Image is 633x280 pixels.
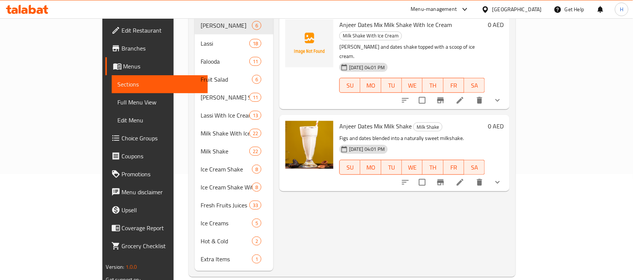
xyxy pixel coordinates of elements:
[363,80,378,91] span: MO
[249,129,261,138] div: items
[195,178,273,196] div: Ice Cream Shake With Ice Cream8
[363,162,378,173] span: MO
[122,170,202,179] span: Promotions
[346,64,388,71] span: [DATE] 04:01 PM
[112,93,208,111] a: Full Menu View
[413,122,442,131] div: Milk Shake
[201,75,252,84] span: Fruit Salad
[112,75,208,93] a: Sections
[360,78,381,93] button: MO
[252,21,261,30] div: items
[426,80,440,91] span: TH
[488,19,504,30] h6: 0 AED
[112,111,208,129] a: Edit Menu
[252,255,261,264] div: items
[339,78,360,93] button: SU
[464,78,485,93] button: SA
[201,93,249,102] span: [PERSON_NAME] Special Items
[432,173,450,191] button: Branch-specific-item
[201,219,252,228] div: Ice Creams
[195,124,273,142] div: Milk Shake With Ice Cream22
[201,129,249,138] span: Milk Shake With Ice Cream
[249,147,261,156] div: items
[381,78,402,93] button: TU
[489,91,507,109] button: show more
[444,160,464,175] button: FR
[201,21,252,30] span: [PERSON_NAME]
[195,196,273,214] div: Fresh Fruits Juices33
[195,214,273,232] div: Ice Creams5
[285,19,333,67] img: Anjeer Dates Mix Milk Shake With Ice Cream
[339,19,452,30] span: Anjeer Dates Mix Milk Shake With Ice Cream
[411,5,457,14] div: Menu-management
[201,39,249,48] span: Lassi
[122,26,202,35] span: Edit Restaurant
[201,183,252,192] span: Ice Cream Shake With Ice Cream
[105,57,208,75] a: Menus
[346,146,388,153] span: [DATE] 04:01 PM
[384,80,399,91] span: TU
[252,165,261,174] div: items
[195,142,273,160] div: Milk Shake22
[106,262,124,272] span: Version:
[252,238,261,245] span: 2
[471,173,489,191] button: delete
[444,78,464,93] button: FR
[339,160,360,175] button: SU
[620,5,623,13] span: H
[195,232,273,250] div: Hot & Cold2
[405,80,420,91] span: WE
[492,5,542,13] div: [GEOGRAPHIC_DATA]
[195,88,273,106] div: [PERSON_NAME] Special Items11
[122,152,202,161] span: Coupons
[252,166,261,173] span: 8
[360,160,381,175] button: MO
[447,162,461,173] span: FR
[493,96,502,105] svg: Show Choices
[252,76,261,83] span: 6
[105,219,208,237] a: Coverage Report
[195,70,273,88] div: Fruit Salad6
[488,121,504,131] h6: 0 AED
[343,162,357,173] span: SU
[105,129,208,147] a: Choice Groups
[122,134,202,143] span: Choice Groups
[118,116,202,125] span: Edit Menu
[402,160,423,175] button: WE
[195,52,273,70] div: Falooda11
[432,91,450,109] button: Branch-specific-item
[201,111,249,120] span: Lassi With Ice Cream
[252,237,261,246] div: items
[122,206,202,214] span: Upsell
[122,44,202,53] span: Branches
[339,42,485,61] p: [PERSON_NAME] and dates shake topped with a scoop of ice cream.
[426,162,440,173] span: TH
[252,75,261,84] div: items
[250,58,261,65] span: 11
[122,241,202,250] span: Grocery Checklist
[250,130,261,137] span: 22
[250,112,261,119] span: 13
[252,256,261,263] span: 1
[423,78,443,93] button: TH
[423,160,443,175] button: TH
[493,178,502,187] svg: Show Choices
[105,21,208,39] a: Edit Restaurant
[201,255,252,264] div: Extra Items
[122,223,202,232] span: Coverage Report
[195,34,273,52] div: Lassi18
[249,39,261,48] div: items
[105,183,208,201] a: Menu disclaimer
[343,80,357,91] span: SU
[252,22,261,29] span: 6
[201,237,252,246] div: Hot & Cold
[456,178,465,187] a: Edit menu item
[201,21,252,30] div: Matka Lassi
[252,184,261,191] span: 8
[467,162,482,173] span: SA
[249,111,261,120] div: items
